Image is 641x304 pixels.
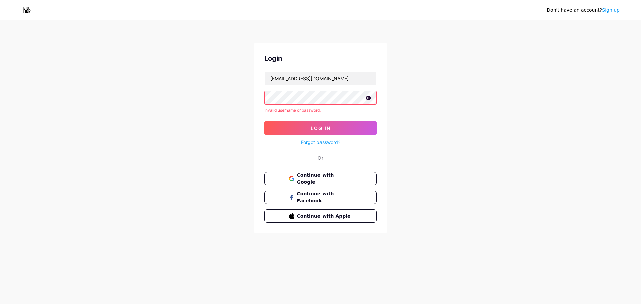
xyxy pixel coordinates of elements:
[264,121,377,135] button: Log In
[264,172,377,185] button: Continue with Google
[297,172,352,186] span: Continue with Google
[311,125,331,131] span: Log In
[301,139,340,146] a: Forgot password?
[547,7,620,14] div: Don't have an account?
[297,190,352,204] span: Continue with Facebook
[264,107,377,113] div: Invalid username or password.
[265,72,376,85] input: Username
[602,7,620,13] a: Sign up
[264,209,377,223] button: Continue with Apple
[264,191,377,204] button: Continue with Facebook
[264,53,377,63] div: Login
[297,213,352,220] span: Continue with Apple
[318,154,323,161] div: Or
